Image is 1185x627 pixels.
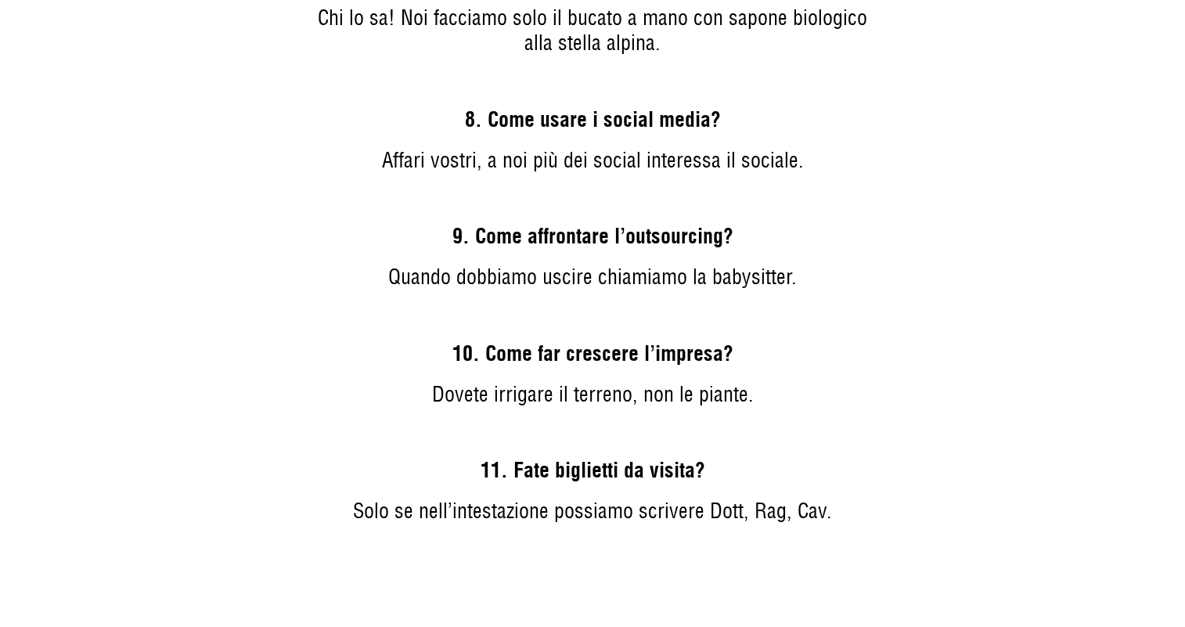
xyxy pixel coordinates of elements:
p: Dovete irrigare il terreno, non le piante. [308,382,877,408]
p: Quando dobbiamo uscire chiamiamo la babysitter. [308,265,877,290]
p: Affari vostri, a noi più dei social interessa il sociale. [308,148,877,174]
h3: Come far crescere l’impresa? [308,341,877,367]
p: Chi lo sa! Noi facciamo solo il bucato a mano con sapone biologico alla stella alpina. [308,5,877,56]
h3: Come usare i social media? [308,107,877,133]
h3: Come affrontare l’outsourcing? [308,224,877,250]
h3: Fate biglietti da visita? [308,458,877,484]
p: Solo se nell’intestazione possiamo scrivere Dott, Rag, Cav. [308,499,877,524]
